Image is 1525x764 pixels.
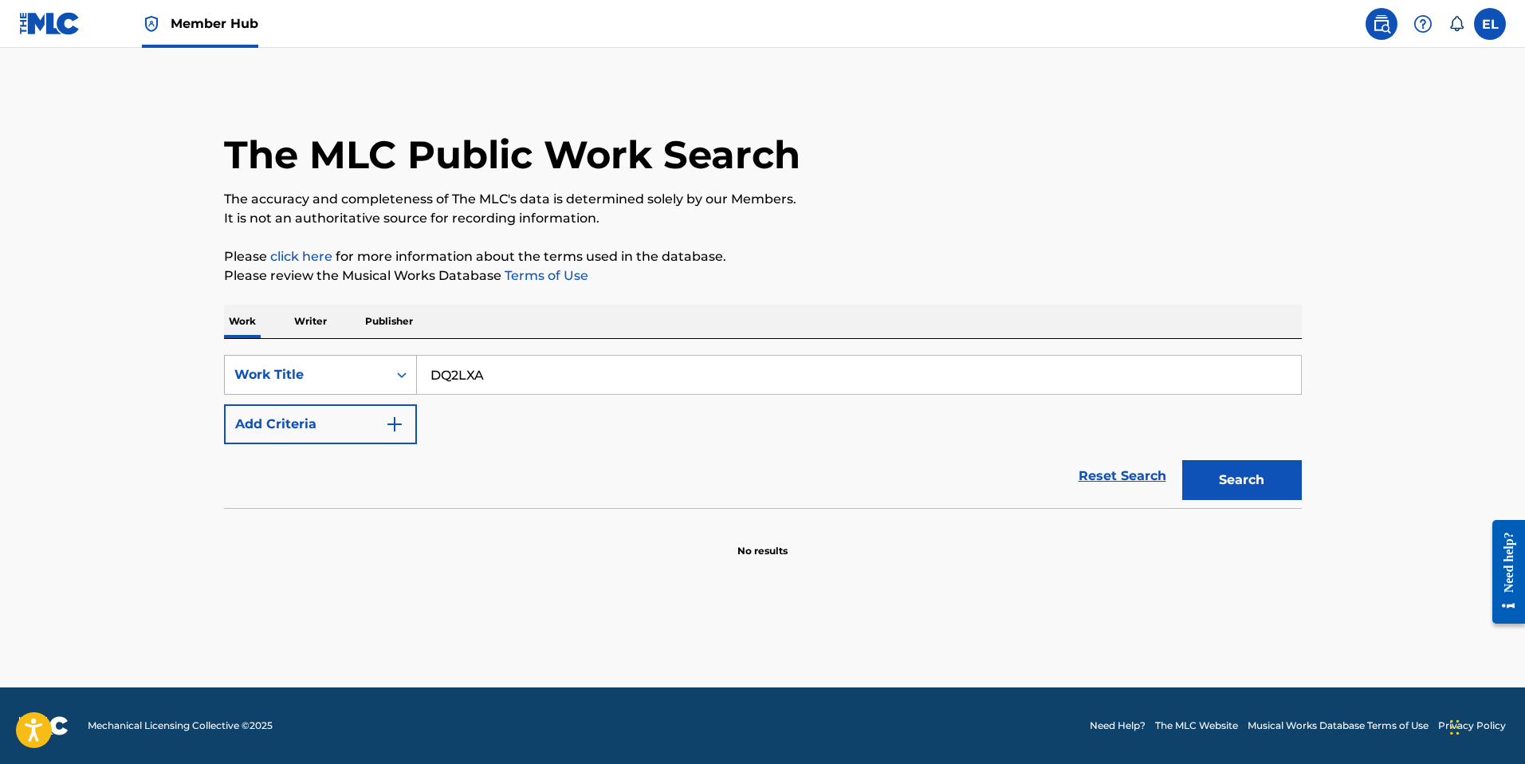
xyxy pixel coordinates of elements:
a: Musical Works Database Terms of Use [1248,719,1429,733]
h1: The MLC Public Work Search [224,131,800,179]
img: MLC Logo [19,12,81,35]
img: Top Rightsholder [142,14,161,33]
p: It is not an authoritative source for recording information. [224,209,1302,228]
div: User Menu [1474,8,1506,40]
a: Privacy Policy [1438,719,1506,733]
div: Help [1407,8,1439,40]
p: Please review the Musical Works Database [224,266,1302,286]
a: Public Search [1366,8,1397,40]
a: click here [270,249,332,264]
div: Notifications [1448,16,1464,32]
div: Drag [1450,703,1460,751]
form: Search Form [224,355,1302,508]
div: Work Title [234,365,378,384]
iframe: Resource Center [1480,508,1525,636]
span: Member Hub [171,14,258,33]
p: Writer [289,305,332,338]
a: Terms of Use [501,268,588,283]
iframe: Chat Widget [1445,687,1525,764]
button: Search [1182,460,1302,500]
p: The accuracy and completeness of The MLC's data is determined solely by our Members. [224,190,1302,209]
a: The MLC Website [1155,719,1238,733]
span: Mechanical Licensing Collective © 2025 [88,719,273,733]
img: logo [19,716,69,735]
a: Reset Search [1071,459,1174,494]
img: 9d2ae6d4665cec9f34b9.svg [385,415,404,434]
p: Please for more information about the terms used in the database. [224,247,1302,266]
button: Add Criteria [224,404,417,444]
p: No results [737,525,788,558]
p: Publisher [360,305,418,338]
img: help [1413,14,1433,33]
img: search [1372,14,1391,33]
p: Work [224,305,261,338]
a: Need Help? [1090,719,1146,733]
